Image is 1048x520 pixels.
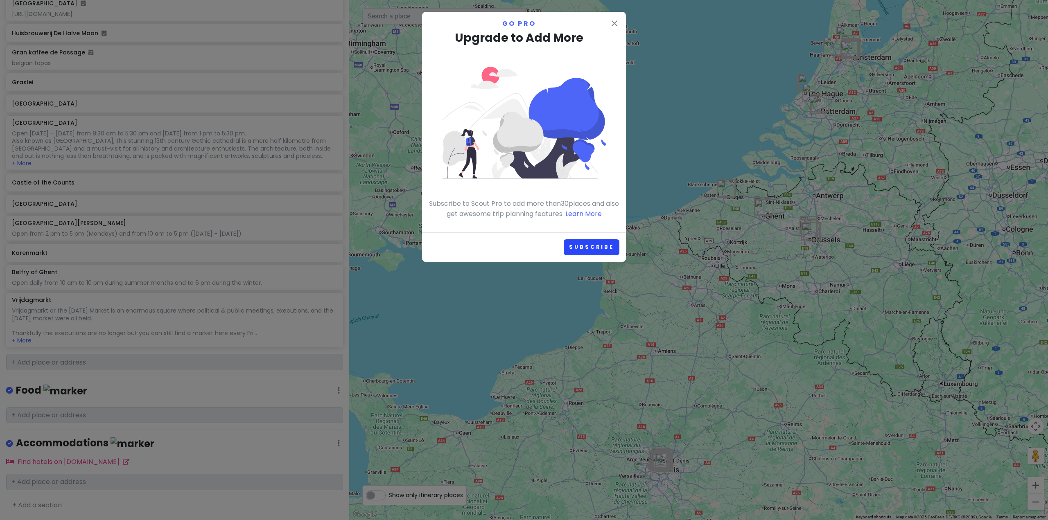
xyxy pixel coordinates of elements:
i: close [610,18,619,28]
button: Close [610,18,619,30]
a: Learn More [565,209,602,218]
p: Subscribe to Scout Pro to add more than 30 places and also get awesome trip planning features. [429,198,619,219]
h3: Upgrade to Add More [429,29,619,47]
p: Go Pro [429,18,619,29]
img: Person looking at mountains, tree, and sun [442,67,606,178]
a: Subscribe [564,239,619,255]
